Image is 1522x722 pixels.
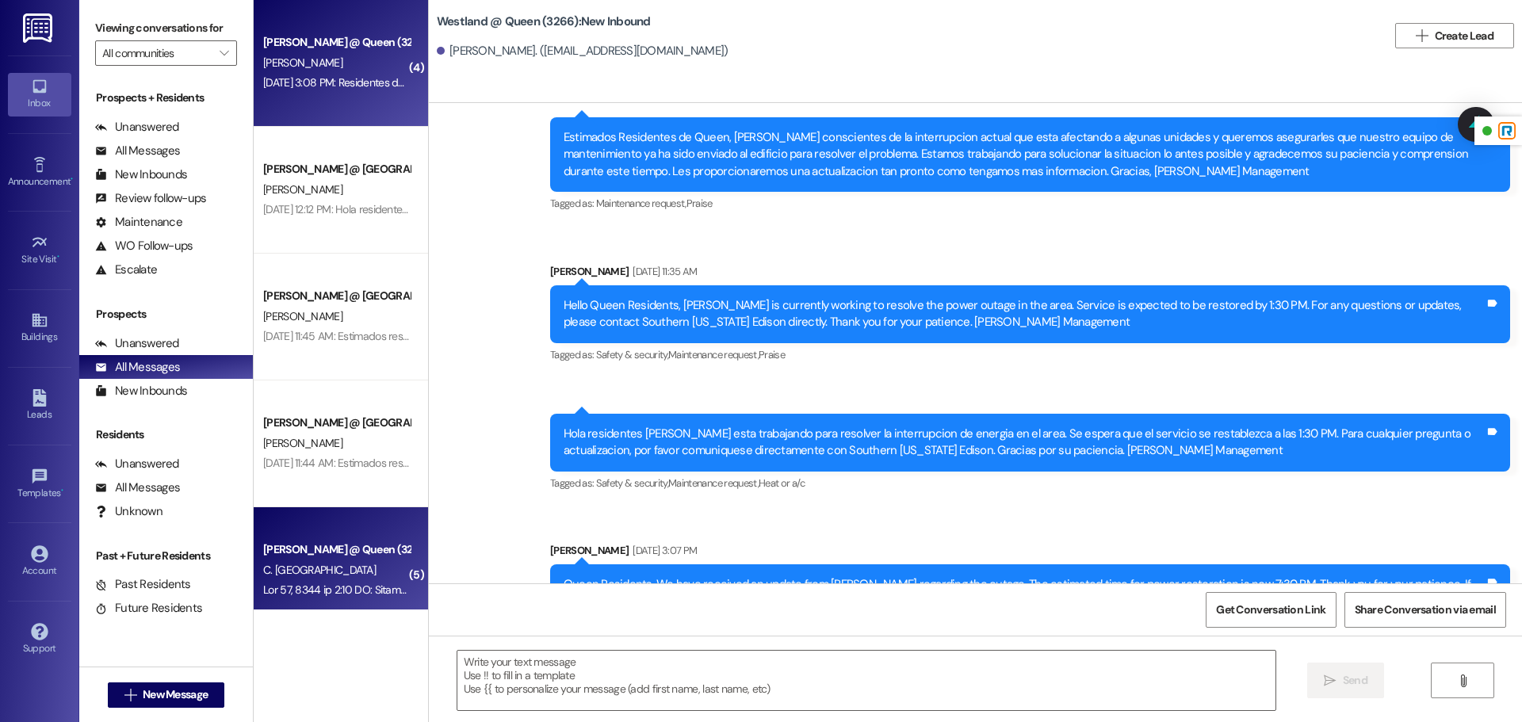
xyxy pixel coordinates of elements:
button: New Message [108,682,225,708]
a: Site Visit • [8,229,71,272]
i:  [1324,674,1336,687]
div: [PERSON_NAME]. ([EMAIL_ADDRESS][DOMAIN_NAME]) [437,43,728,59]
span: Safety & security , [596,476,668,490]
span: Create Lead [1435,28,1493,44]
span: Share Conversation via email [1355,602,1496,618]
div: [PERSON_NAME] @ Queen (3266) Prospect [263,34,410,51]
div: New Inbounds [95,383,187,399]
div: Review follow-ups [95,190,206,207]
button: Share Conversation via email [1344,592,1506,628]
div: Future Residents [95,600,202,617]
button: Create Lead [1395,23,1514,48]
span: Maintenance request , [596,197,686,210]
span: [PERSON_NAME] [263,436,342,450]
span: Maintenance request , [668,476,759,490]
div: [PERSON_NAME] [550,542,1510,564]
a: Templates • [8,463,71,506]
a: Inbox [8,73,71,116]
div: Hello Queen Residents, [PERSON_NAME] is currently working to resolve the power outage in the area... [564,297,1485,331]
span: [PERSON_NAME] [263,182,342,197]
div: [PERSON_NAME] @ Queen (3266) Prospect [263,541,410,558]
span: Praise [759,348,785,361]
span: [PERSON_NAME] [263,309,342,323]
span: • [57,251,59,262]
span: • [71,174,73,185]
div: Prospects + Residents [79,90,253,106]
div: Tagged as: [550,472,1510,495]
span: Get Conversation Link [1216,602,1325,618]
button: Send [1307,663,1384,698]
div: Prospects [79,306,253,323]
span: Maintenance request , [668,348,759,361]
img: ResiDesk Logo [23,13,55,43]
div: Unanswered [95,119,179,136]
div: Unknown [95,503,163,520]
i:  [220,47,228,59]
a: Leads [8,384,71,427]
div: New Inbounds [95,166,187,183]
div: Tagged as: [550,192,1510,215]
a: Buildings [8,307,71,350]
div: Maintenance [95,214,182,231]
span: New Message [143,686,208,703]
button: Get Conversation Link [1206,592,1336,628]
div: Past Residents [95,576,191,593]
span: • [61,485,63,496]
div: [DATE] 3:07 PM [629,542,697,559]
span: Heat or a/c [759,476,805,490]
div: All Messages [95,479,180,496]
i:  [1416,29,1428,42]
div: Tagged as: [550,343,1510,366]
span: C. [GEOGRAPHIC_DATA] [263,563,376,577]
div: WO Follow-ups [95,238,193,254]
div: Escalate [95,262,157,278]
div: Estimados Residentes de Queen, [PERSON_NAME] conscientes de la interrupcion actual que esta afect... [564,129,1485,180]
div: All Messages [95,143,180,159]
span: [PERSON_NAME] [263,55,342,70]
input: All communities [102,40,212,66]
a: Support [8,618,71,661]
div: Hola residentes [PERSON_NAME] esta trabajando para resolver la interrupcion de energia en el area... [564,426,1485,460]
div: Residents [79,426,253,443]
div: Queen Residents, We have received an update from [PERSON_NAME] regarding the outage. The estimate... [564,576,1485,610]
div: All Messages [95,359,180,376]
label: Viewing conversations for [95,16,237,40]
i:  [124,689,136,701]
div: [PERSON_NAME] @ [GEOGRAPHIC_DATA] (3272) Prospect [263,414,410,431]
div: [PERSON_NAME] @ [GEOGRAPHIC_DATA] (3300) Prospect [263,288,410,304]
div: [PERSON_NAME] @ [GEOGRAPHIC_DATA] (3300) Prospect [263,161,410,178]
div: Past + Future Residents [79,548,253,564]
i:  [1457,674,1469,687]
div: [DATE] 11:35 AM [629,263,697,280]
b: Westland @ Queen (3266): New Inbound [437,13,651,30]
a: Account [8,541,71,583]
span: Praise [686,197,713,210]
div: Unanswered [95,456,179,472]
div: Unanswered [95,335,179,352]
span: Safety & security , [596,348,668,361]
span: Send [1343,672,1367,689]
div: [PERSON_NAME] [550,263,1510,285]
